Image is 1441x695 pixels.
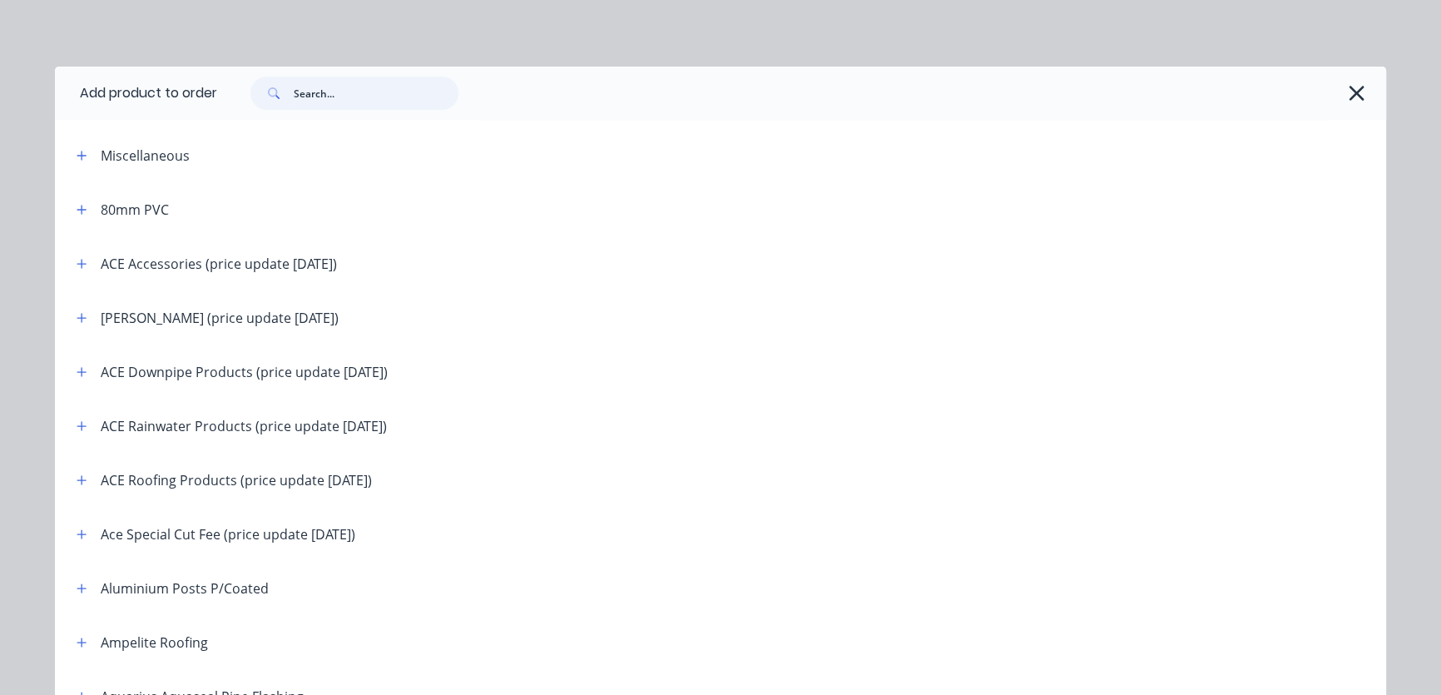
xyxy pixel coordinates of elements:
input: Search... [294,77,458,110]
div: Miscellaneous [101,146,190,166]
div: [PERSON_NAME] (price update [DATE]) [101,308,339,328]
div: ACE Rainwater Products (price update [DATE]) [101,416,387,436]
div: ACE Accessories (price update [DATE]) [101,254,337,274]
div: ACE Roofing Products (price update [DATE]) [101,470,372,490]
div: Add product to order [55,67,217,120]
div: 80mm PVC [101,200,169,220]
div: Aluminium Posts P/Coated [101,578,269,598]
div: ACE Downpipe Products (price update [DATE]) [101,362,388,382]
div: Ace Special Cut Fee (price update [DATE]) [101,524,355,544]
div: Ampelite Roofing [101,633,208,653]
